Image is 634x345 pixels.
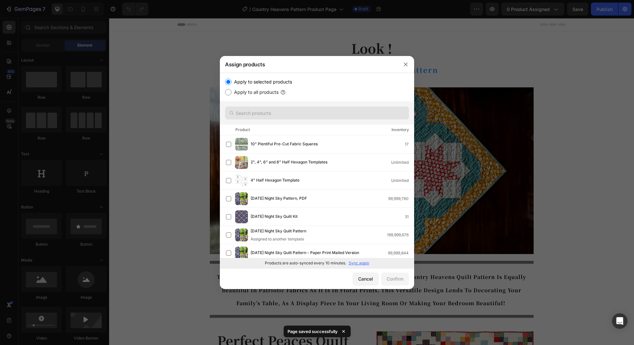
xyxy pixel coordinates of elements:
[235,156,248,169] img: product-img
[391,127,409,133] div: Inventory
[387,275,403,282] div: Confirm
[251,236,317,242] div: Assigned to another template
[387,232,414,238] div: 199,999,676
[235,210,248,223] img: product-img
[235,174,248,187] img: product-img
[358,275,373,282] div: Cancel
[101,20,425,40] h1: Look !
[251,177,300,184] span: 4" Half Hexagon Template
[405,214,414,220] div: 31
[225,106,409,119] input: Search products
[108,255,417,289] span: the starry heavens are the most stunning in the country sky! country heavens quilt pattern is equ...
[251,213,298,220] span: [DATE] Night Sky Quilt Kit
[235,138,248,151] img: product-img
[251,228,306,235] span: [DATE] Night Sky Quilt Pattern
[391,159,414,166] div: Unlimited
[353,273,379,285] button: Cancel
[251,159,327,166] span: 2", 4", 6" and 8" Half Hexagon Templates
[235,228,248,241] img: product-img
[232,78,292,86] label: Apply to selected products
[405,141,414,148] div: 17
[232,88,278,96] label: Apply to all products
[251,141,318,148] span: 10" Plentiful Pre-Cut Fabric Squares
[101,46,424,57] p: Country Heavens Quilt Pattern
[388,250,414,256] div: 99,999,844
[220,56,397,73] div: Assign products
[381,273,409,285] button: Confirm
[265,260,346,266] p: Products are auto-synced every 10 minutes.
[235,127,250,133] div: Product
[612,313,628,329] div: Open Intercom Messenger
[251,195,307,202] span: [DATE] Night Sky Pattern, PDF
[388,195,414,202] div: 99,999,760
[349,260,369,266] p: Sync again
[288,328,338,335] p: Page saved successfully
[251,250,359,257] span: [DATE] Night Sky Quilt Pattern - Paper Print Mailed Version
[235,247,248,260] img: product-img
[101,69,425,236] img: gempages_480370462149313570-0cf442f3-81d4-4f9e-bec7-7c61288b4dfe.png
[220,73,414,268] div: />
[235,192,248,205] img: product-img
[391,177,414,184] div: Unlimited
